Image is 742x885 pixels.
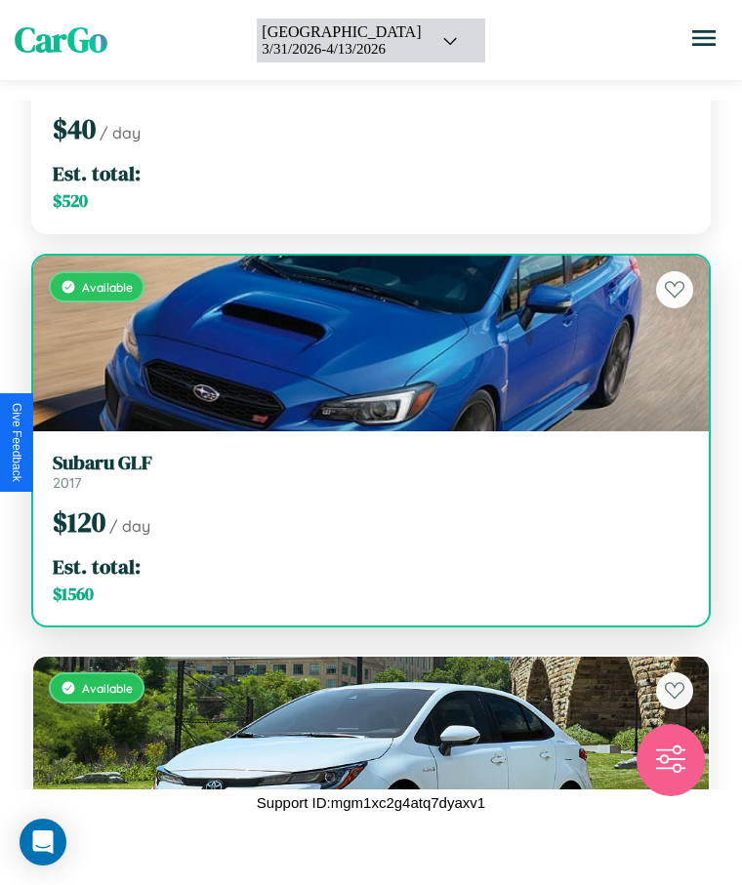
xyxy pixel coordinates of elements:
[53,583,94,606] span: $ 1560
[82,280,133,295] span: Available
[100,123,141,142] span: / day
[262,41,421,58] div: 3 / 31 / 2026 - 4 / 13 / 2026
[53,110,96,147] span: $ 40
[15,17,107,63] span: CarGo
[53,189,88,213] span: $ 520
[53,159,141,187] span: Est. total:
[53,474,82,492] span: 2017
[53,503,105,541] span: $ 120
[53,451,689,474] h3: Subaru GLF
[53,552,141,581] span: Est. total:
[53,451,689,492] a: Subaru GLF2017
[262,23,421,41] div: [GEOGRAPHIC_DATA]
[82,681,133,696] span: Available
[257,789,485,816] p: Support ID: mgm1xc2g4atq7dyaxv1
[10,403,23,482] div: Give Feedback
[20,819,66,865] div: Open Intercom Messenger
[109,516,150,536] span: / day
